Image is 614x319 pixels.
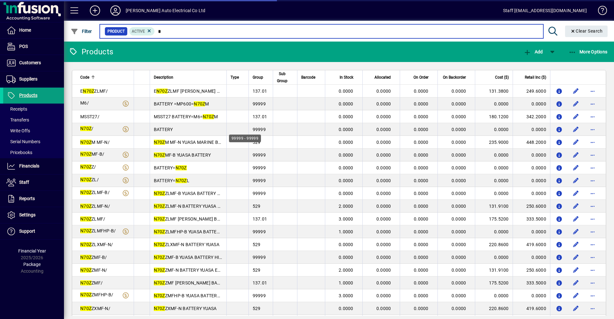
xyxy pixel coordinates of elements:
[80,255,107,260] span: ZMF-B/
[376,255,391,260] span: 0.0000
[339,204,353,209] span: 2.0000
[513,225,550,238] td: 0.0000
[132,29,145,34] span: Active
[570,28,603,34] span: Clear Search
[83,89,94,94] em: N70Z
[339,89,353,94] span: 0.0000
[571,291,581,301] button: Edit
[80,152,91,157] em: N70Z
[475,136,512,149] td: 235.9000
[452,216,466,222] span: 0.0000
[229,135,261,142] div: 99999 - 99999
[414,293,429,298] span: 0.0000
[587,252,598,262] button: More options
[154,216,250,222] span: ZLMF [PERSON_NAME] BATTERY= L
[339,127,353,132] span: 0.0000
[587,163,598,173] button: More options
[80,280,91,285] em: N70Z
[414,178,429,183] span: 0.0000
[253,191,266,196] span: 99999
[414,191,429,196] span: 0.0000
[80,190,110,195] span: ZLMF-B/
[587,112,598,122] button: More options
[253,114,267,119] span: 137.01
[154,242,219,247] span: ZLXMF-N BATTERY YUASA
[376,229,391,234] span: 0.0000
[231,74,239,81] span: Type
[277,70,287,84] span: Sub Group
[339,216,353,222] span: 3.0000
[339,140,353,145] span: 0.0000
[452,268,466,273] span: 0.0000
[571,278,581,288] button: Edit
[18,248,46,253] span: Financial Year
[475,251,512,264] td: 0.0000
[339,114,353,119] span: 0.0000
[253,242,261,247] span: 529
[154,268,227,273] span: ZMF-N BATTERY YUASA ECON
[154,293,257,298] span: ZMFHP-B YUASA BATTERY ECON = ZMF
[366,74,397,81] div: Allocated
[253,268,261,273] span: 529
[19,163,39,168] span: Financials
[129,27,155,35] mat-chip: Activation Status: Active
[6,106,27,112] span: Receipts
[571,303,581,314] button: Edit
[587,227,598,237] button: More options
[587,201,598,211] button: More options
[3,175,64,191] a: Staff
[376,178,391,183] span: 0.0000
[571,227,581,237] button: Edit
[3,55,64,71] a: Customers
[475,174,512,187] td: 0.0000
[475,238,512,251] td: 220.8600
[176,165,187,170] em: N70Z
[404,74,434,81] div: On Order
[80,126,91,131] em: N70Z
[80,190,91,195] em: N70Z
[194,101,205,106] em: N70Z
[154,255,241,260] span: ZMF-B YUASA BATTERY HIGH CAPAC
[80,306,110,311] span: ZXMF-N/
[3,191,64,207] a: Reports
[154,204,165,209] em: N70Z
[154,74,223,81] div: Description
[495,74,509,81] span: Cost ($)
[513,276,550,289] td: 333.5000
[452,293,466,298] span: 0.0000
[80,204,110,209] span: ZLMF-N/
[253,204,261,209] span: 529
[571,188,581,198] button: Edit
[376,165,391,170] span: 0.0000
[80,89,108,94] span: E ZLMF/
[374,74,391,81] span: Allocated
[376,268,391,273] span: 0.0000
[154,140,234,145] span: M MF-N YUASA MARINE BATTERY
[80,100,89,105] span: M6/
[85,5,105,16] button: Add
[19,212,35,217] span: Settings
[571,239,581,250] button: Edit
[80,242,91,247] em: N70Z
[339,178,353,183] span: 0.0000
[442,74,472,81] div: On Backorder
[571,86,581,96] button: Edit
[414,101,429,106] span: 0.0000
[475,213,512,225] td: 175.5200
[3,71,64,87] a: Suppliers
[19,60,41,65] span: Customers
[376,216,391,222] span: 0.0000
[513,123,550,136] td: 0.0000
[443,74,466,81] span: On Backorder
[71,29,92,34] span: Filter
[3,125,64,136] a: Write Offs
[414,89,429,94] span: 0.0000
[23,262,41,267] span: Package
[80,268,91,273] em: N70Z
[154,204,230,209] span: ZLMF-N BATTERY YUASA ECON
[452,127,466,132] span: 0.0000
[452,152,466,158] span: 0.0000
[253,229,266,234] span: 99999
[571,163,581,173] button: Edit
[156,89,168,94] em: N70Z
